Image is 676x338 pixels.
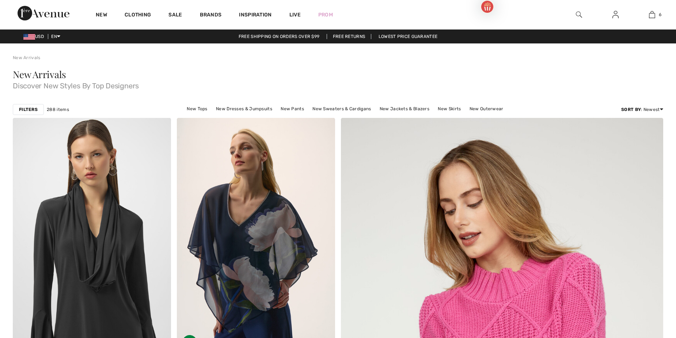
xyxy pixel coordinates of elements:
a: New Tops [183,104,211,114]
a: Sign In [607,10,624,19]
img: My Bag [649,10,655,19]
a: New Dresses & Jumpsuits [212,104,276,114]
a: New Outerwear [466,104,507,114]
a: Free Returns [327,34,372,39]
span: Discover New Styles By Top Designers [13,79,663,89]
a: New [96,12,107,19]
span: 288 items [47,106,69,113]
span: Inspiration [239,12,271,19]
img: My Info [612,10,619,19]
a: New Skirts [434,104,464,114]
span: New Arrivals [13,68,66,81]
a: Free shipping on orders over $99 [233,34,326,39]
a: Live [289,11,301,19]
a: New Pants [277,104,308,114]
a: New Arrivals [13,55,41,60]
a: Brands [200,12,222,19]
span: 6 [659,11,661,18]
a: Sale [168,12,182,19]
span: EN [51,34,60,39]
strong: Sort By [621,107,641,112]
div: : Newest [621,106,663,113]
span: USD [23,34,47,39]
a: Lowest Price Guarantee [373,34,444,39]
img: 1ère Avenue [18,6,69,20]
img: search the website [576,10,582,19]
a: 6 [634,10,670,19]
img: US Dollar [23,34,35,40]
strong: Filters [19,106,38,113]
a: New Sweaters & Cardigans [309,104,375,114]
a: Clothing [125,12,151,19]
a: New Jackets & Blazers [376,104,433,114]
a: Prom [318,11,333,19]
